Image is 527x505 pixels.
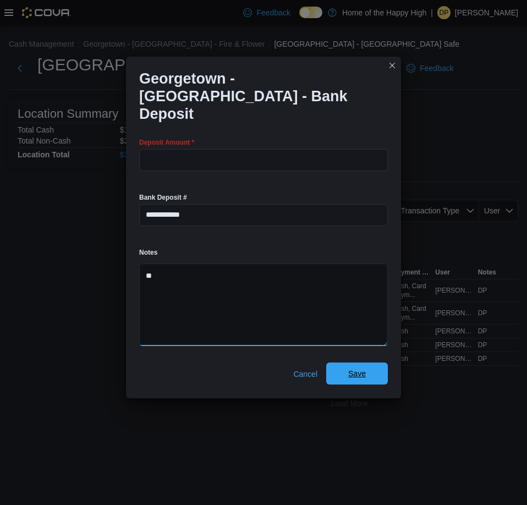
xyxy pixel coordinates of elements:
span: Save [348,368,366,379]
button: Cancel [289,363,322,385]
label: Bank Deposit # [139,193,187,202]
button: Save [326,363,388,385]
span: Cancel [293,369,317,380]
label: Notes [139,248,157,257]
h1: Georgetown - [GEOGRAPHIC_DATA] - Bank Deposit [139,70,379,123]
label: Deposit Amount * [139,138,194,147]
button: Closes this modal window [386,59,399,72]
